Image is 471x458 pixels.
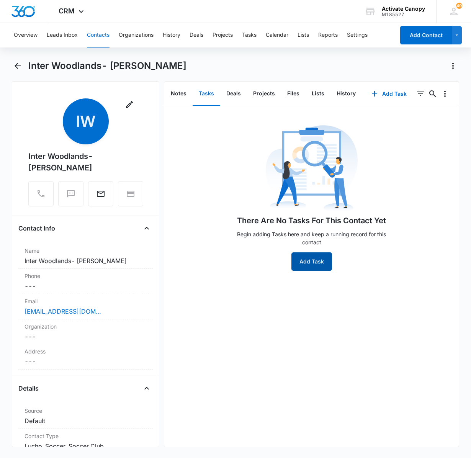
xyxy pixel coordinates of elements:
[291,252,332,271] button: Add Task
[59,7,75,15] span: CRM
[88,181,113,206] button: Email
[456,3,462,9] span: 49
[25,432,147,440] label: Contact Type
[28,150,143,173] div: Inter Woodlands- [PERSON_NAME]
[220,82,247,106] button: Deals
[400,26,452,44] button: Add Contact
[298,23,309,47] button: Lists
[25,281,147,291] dd: ---
[447,60,459,72] button: Actions
[193,82,220,106] button: Tasks
[18,294,153,319] div: Email[EMAIL_ADDRESS][DOMAIN_NAME]
[18,429,153,454] div: Contact TypeLucho, Soccer, Soccer Club
[213,23,233,47] button: Projects
[12,60,24,72] button: Back
[242,23,257,47] button: Tasks
[25,272,147,280] label: Phone
[439,88,451,100] button: Overflow Menu
[141,382,153,394] button: Close
[119,23,154,47] button: Organizations
[456,3,462,9] div: notifications count
[18,344,153,370] div: Address---
[318,23,338,47] button: Reports
[330,82,362,106] button: History
[25,347,147,355] label: Address
[364,85,414,103] button: Add Task
[18,269,153,294] div: Phone---
[25,256,147,265] dd: Inter Woodlands- [PERSON_NAME]
[266,23,288,47] button: Calendar
[18,404,153,429] div: SourceDefault
[190,23,203,47] button: Deals
[87,23,110,47] button: Contacts
[414,88,427,100] button: Filters
[25,332,147,341] dd: ---
[14,23,38,47] button: Overview
[47,23,78,47] button: Leads Inbox
[247,82,281,106] button: Projects
[18,224,55,233] h4: Contact Info
[427,88,439,100] button: Search...
[18,319,153,344] div: Organization---
[25,322,147,330] label: Organization
[237,215,386,226] h1: There Are No Tasks For This Contact Yet
[382,6,425,12] div: account name
[25,297,147,305] label: Email
[63,98,109,144] span: IW
[382,12,425,17] div: account id
[163,23,180,47] button: History
[141,222,153,234] button: Close
[25,247,147,255] label: Name
[266,123,358,215] img: No Data
[18,384,39,393] h4: Details
[18,244,153,269] div: NameInter Woodlands- [PERSON_NAME]
[25,407,147,415] label: Source
[25,416,147,425] dd: Default
[347,23,368,47] button: Settings
[25,442,147,451] dd: Lucho, Soccer, Soccer Club
[25,307,101,316] a: [EMAIL_ADDRESS][DOMAIN_NAME]
[88,193,113,200] a: Email
[165,82,193,106] button: Notes
[306,82,330,106] button: Lists
[25,357,147,366] dd: ---
[281,82,306,106] button: Files
[28,60,186,72] h1: Inter Woodlands- [PERSON_NAME]
[231,230,392,246] p: Begin adding Tasks here and keep a running record for this contact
